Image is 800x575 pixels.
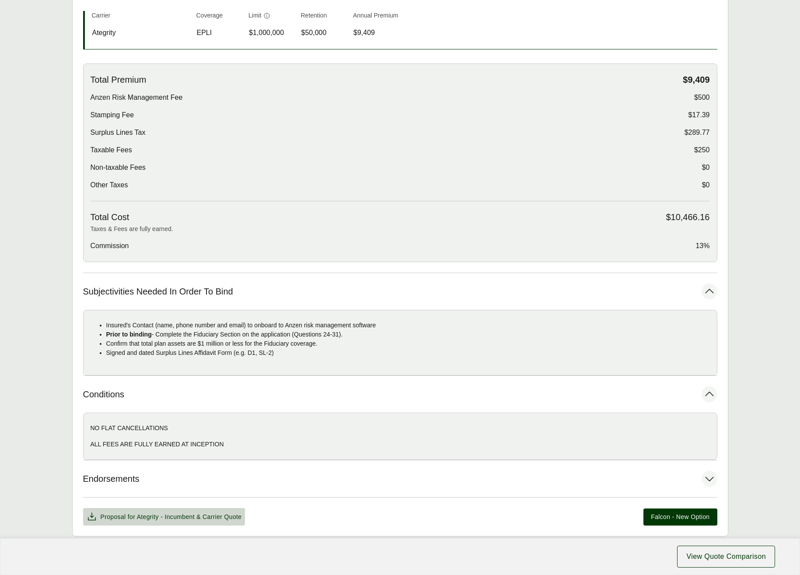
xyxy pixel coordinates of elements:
span: Anzen Risk Management Fee [91,92,183,103]
span: $0 [702,180,710,190]
span: Ategrity - Incumbent [137,513,195,520]
span: 13% [695,241,709,251]
span: Subjectivities Needed In Order To Bind [83,286,233,297]
p: - Complete the Fiduciary Section on the application (Questions 24-31). [106,330,710,339]
span: $500 [694,92,710,103]
button: Endorsements [83,460,717,497]
th: Annual Premium [353,11,398,24]
span: Non-taxable Fees [91,162,146,173]
p: Taxes & Fees are fully earned. [91,224,710,234]
span: & Carrier Quote [196,513,241,520]
th: Retention [301,11,346,24]
span: $17.39 [688,110,710,120]
span: Conditions [83,389,125,400]
span: $1,000,000 [249,28,284,38]
span: Surplus Lines Tax [91,127,146,138]
span: Endorsements [83,473,140,484]
span: Taxable Fees [91,145,132,155]
span: $10,466.16 [666,212,709,223]
th: Carrier [92,11,189,24]
span: $289.77 [685,127,710,138]
th: Limit [248,11,294,24]
span: Other Taxes [91,180,128,190]
p: Signed and dated Surplus Lines Affidavit Form (e.g. D1, SL-2) [106,348,710,358]
span: $250 [694,145,710,155]
p: ALL FEES ARE FULLY EARNED AT INCEPTION [91,440,710,449]
strong: Prior to binding [106,331,152,338]
span: $9,409 [353,28,375,38]
span: Commission [91,241,129,251]
span: $9,409 [683,74,709,85]
span: $0 [702,162,710,173]
span: View Quote Comparison [686,551,766,562]
span: Stamping Fee [91,110,134,120]
th: Coverage [196,11,242,24]
p: Confirm that total plan assets are $1 million or less for the Fiduciary coverage. [106,339,710,348]
button: Subjectivities Needed In Order To Bind [83,273,717,310]
p: NO FLAT CANCELLATIONS [91,424,710,433]
button: Proposal for Ategrity - Incumbent & Carrier Quote [83,508,245,526]
span: Total Cost [91,212,129,223]
span: Falcon - New Option [651,512,709,522]
p: Insured's Contact (name, phone number and email) to onboard to Anzen risk management software [106,321,710,330]
span: Proposal for [101,512,242,522]
span: Total Premium [91,74,147,85]
span: $50,000 [301,28,327,38]
span: EPLI [197,28,212,38]
button: Falcon - New Option [643,508,717,526]
button: View Quote Comparison [677,546,775,568]
button: Conditions [83,376,717,413]
span: Ategrity [92,28,116,38]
